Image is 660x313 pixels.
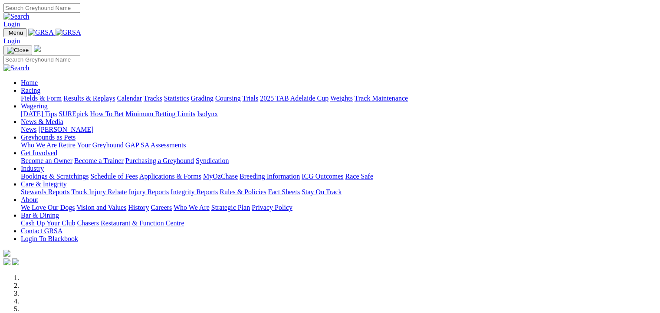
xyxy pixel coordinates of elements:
a: Get Involved [21,149,57,156]
a: Home [21,79,38,86]
a: Login [3,20,20,28]
a: About [21,196,38,203]
a: We Love Our Dogs [21,204,75,211]
img: facebook.svg [3,258,10,265]
a: Cash Up Your Club [21,219,75,227]
a: 2025 TAB Adelaide Cup [260,95,328,102]
a: Tracks [144,95,162,102]
a: Injury Reports [128,188,169,196]
div: About [21,204,657,212]
img: logo-grsa-white.png [34,45,41,52]
a: Who We Are [21,141,57,149]
a: Weights [330,95,353,102]
a: Coursing [215,95,241,102]
a: Track Injury Rebate [71,188,127,196]
a: Greyhounds as Pets [21,134,76,141]
a: Calendar [117,95,142,102]
div: Care & Integrity [21,188,657,196]
div: News & Media [21,126,657,134]
div: Racing [21,95,657,102]
a: MyOzChase [203,173,238,180]
button: Toggle navigation [3,28,26,37]
img: Search [3,64,30,72]
a: Privacy Policy [252,204,292,211]
a: [PERSON_NAME] [38,126,93,133]
a: Purchasing a Greyhound [125,157,194,164]
a: Bookings & Scratchings [21,173,89,180]
input: Search [3,55,80,64]
a: Statistics [164,95,189,102]
a: Who We Are [174,204,210,211]
div: Bar & Dining [21,219,657,227]
a: Track Maintenance [355,95,408,102]
button: Toggle navigation [3,46,32,55]
img: Search [3,13,30,20]
a: Login [3,37,20,45]
span: Menu [9,29,23,36]
a: Integrity Reports [171,188,218,196]
a: Careers [151,204,172,211]
div: Wagering [21,110,657,118]
a: Rules & Policies [220,188,266,196]
a: GAP SA Assessments [125,141,186,149]
a: History [128,204,149,211]
a: Applications & Forms [139,173,201,180]
a: Wagering [21,102,48,110]
a: Vision and Values [76,204,126,211]
img: GRSA [28,29,54,36]
a: Become an Owner [21,157,72,164]
a: Race Safe [345,173,373,180]
a: SUREpick [59,110,88,117]
img: GRSA [56,29,81,36]
a: Industry [21,165,44,172]
a: Login To Blackbook [21,235,78,242]
a: Racing [21,87,40,94]
a: Chasers Restaurant & Function Centre [77,219,184,227]
a: How To Bet [90,110,124,117]
a: Breeding Information [240,173,300,180]
div: Greyhounds as Pets [21,141,657,149]
div: Industry [21,173,657,180]
a: News [21,126,36,133]
a: Retire Your Greyhound [59,141,124,149]
a: Stay On Track [302,188,341,196]
img: logo-grsa-white.png [3,250,10,257]
a: Minimum Betting Limits [125,110,195,117]
a: Fact Sheets [268,188,300,196]
a: Fields & Form [21,95,62,102]
a: Bar & Dining [21,212,59,219]
img: twitter.svg [12,258,19,265]
a: Syndication [196,157,229,164]
a: News & Media [21,118,63,125]
a: Trials [242,95,258,102]
a: Contact GRSA [21,227,62,235]
a: Care & Integrity [21,180,67,188]
a: Stewards Reports [21,188,69,196]
a: Schedule of Fees [90,173,138,180]
a: Become a Trainer [74,157,124,164]
a: Results & Replays [63,95,115,102]
img: Close [7,47,29,54]
a: Isolynx [197,110,218,117]
a: [DATE] Tips [21,110,57,117]
div: Get Involved [21,157,657,165]
a: ICG Outcomes [302,173,343,180]
input: Search [3,3,80,13]
a: Strategic Plan [211,204,250,211]
a: Grading [191,95,213,102]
